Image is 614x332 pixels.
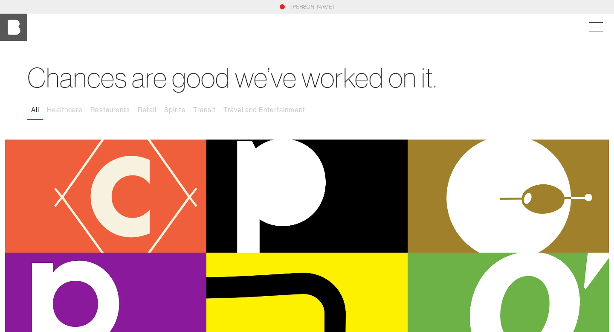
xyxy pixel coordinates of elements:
[134,101,160,119] button: Retail
[189,101,220,119] button: Transit
[87,101,134,119] button: Restaurants
[27,61,587,94] h1: Chances are good we’ve worked on it.
[160,101,189,119] button: Spirits
[27,101,43,119] button: All
[291,3,334,11] a: [PERSON_NAME]
[43,101,87,119] button: Healthcare
[220,101,309,119] button: Travel and Entertainment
